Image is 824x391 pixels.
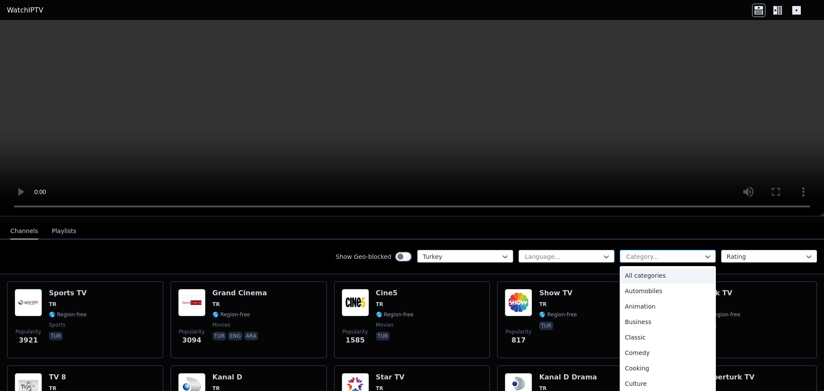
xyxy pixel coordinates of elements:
h6: Star TV [376,373,414,382]
span: 🌎 Region-free [376,311,414,318]
h6: Cine5 [376,289,414,297]
span: 3094 [182,335,202,346]
span: TR [212,301,220,308]
span: TR [539,301,546,308]
img: Show TV [505,289,532,316]
span: 817 [512,335,526,346]
img: Cine5 [342,289,369,316]
span: TR [376,301,383,308]
h6: Haberturk TV [703,373,754,382]
h6: TV 8 [49,373,87,382]
p: ara [244,332,258,340]
span: movies [212,321,230,328]
p: tur [376,332,390,340]
button: Channels [10,223,38,239]
div: Comedy [620,345,716,361]
h6: Show TV [539,289,577,297]
span: 3921 [19,335,38,346]
img: Sports TV [15,289,42,316]
span: 🌎 Region-free [703,311,740,318]
h6: Kanal D [212,373,250,382]
span: sports [49,321,65,328]
span: Popularity [15,328,41,335]
button: Playlists [52,223,76,239]
label: Show Geo-blocked [336,252,391,261]
span: 1585 [345,335,365,346]
h6: Halk TV [703,289,740,297]
p: eng [228,332,242,340]
a: WatchIPTV [7,5,43,15]
p: tur [49,332,63,340]
span: movies [376,321,394,328]
div: Classic [620,330,716,345]
h6: Kanal D Drama [539,373,597,382]
span: TR [49,301,56,308]
img: Grand Cinema [178,289,206,316]
span: Popularity [506,328,531,335]
div: Animation [620,299,716,314]
p: tur [539,321,553,330]
span: 🌎 Region-free [49,311,87,318]
span: Popularity [342,328,368,335]
span: 🌎 Region-free [212,311,250,318]
div: All categories [620,268,716,283]
span: Popularity [179,328,205,335]
div: Cooking [620,361,716,376]
div: Business [620,314,716,330]
h6: Sports TV [49,289,87,297]
p: tur [212,332,226,340]
span: 🌎 Region-free [539,311,577,318]
h6: Grand Cinema [212,289,267,297]
div: Automobiles [620,283,716,299]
